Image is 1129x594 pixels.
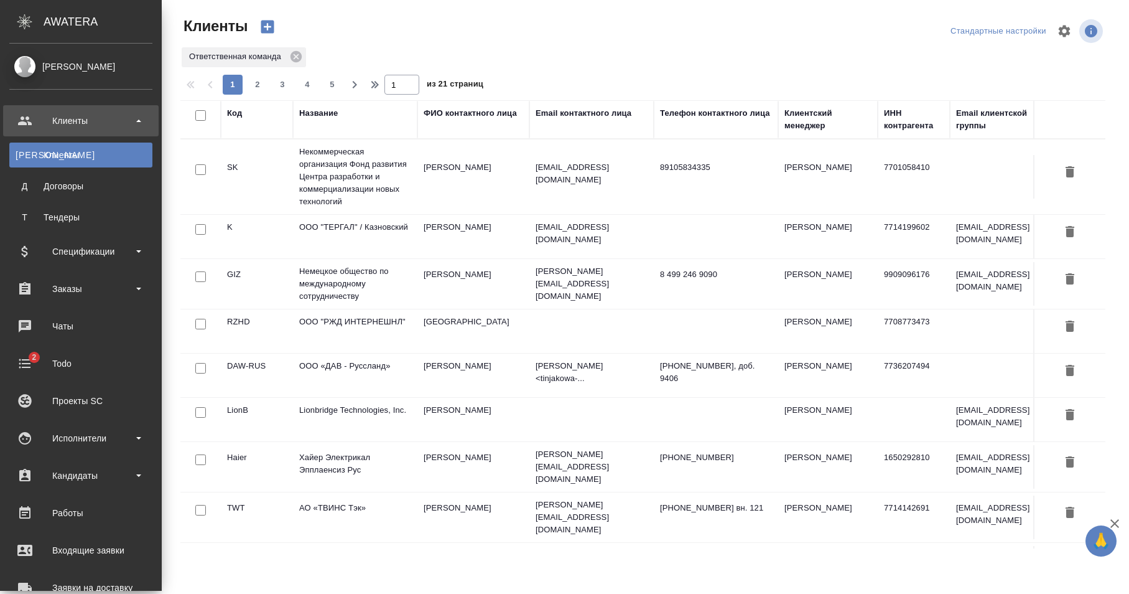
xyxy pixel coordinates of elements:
[221,445,293,489] td: Haier
[293,259,417,309] td: Немецкое общество по международному сотрудничеству
[536,499,648,536] p: [PERSON_NAME][EMAIL_ADDRESS][DOMAIN_NAME]
[3,385,159,417] a: Проекты SC
[293,445,417,489] td: Хайер Электрикал Эпплаенсиз Рус
[784,107,871,132] div: Клиентский менеджер
[293,496,417,539] td: АО «ТВИНС Тэк»
[3,497,159,529] a: Работы
[778,398,878,441] td: [PERSON_NAME]
[1059,268,1080,291] button: Удалить
[293,139,417,214] td: Некоммерческая организация Фонд развития Центра разработки и коммерциализации новых технологий
[950,262,1062,306] td: [EMAIL_ADDRESS][DOMAIN_NAME]
[297,75,317,95] button: 4
[9,205,152,230] a: ТТендеры
[950,398,1062,441] td: [EMAIL_ADDRESS][DOMAIN_NAME]
[878,262,950,306] td: 9909096176
[1059,316,1080,339] button: Удалить
[1059,161,1080,184] button: Удалить
[1059,221,1080,244] button: Удалить
[221,262,293,306] td: GIZ
[248,78,267,91] span: 2
[9,541,152,560] div: Входящие заявки
[660,451,772,464] p: [PHONE_NUMBER]
[297,78,317,91] span: 4
[660,502,772,514] p: [PHONE_NUMBER] вн. 121
[427,77,483,95] span: из 21 страниц
[9,354,152,373] div: Todo
[417,262,529,306] td: [PERSON_NAME]
[16,149,146,161] div: Клиенты
[221,354,293,397] td: DAW-RUS
[417,354,529,397] td: [PERSON_NAME]
[417,445,529,489] td: [PERSON_NAME]
[189,50,286,63] p: Ответственная команда
[956,107,1056,132] div: Email клиентской группы
[9,280,152,298] div: Заказы
[950,546,1062,590] td: [EMAIL_ADDRESS][DOMAIN_NAME]
[16,180,146,192] div: Договоры
[878,496,950,539] td: 7714142691
[660,161,772,174] p: 89105834335
[9,242,152,261] div: Спецификации
[3,348,159,379] a: 2Todo
[778,445,878,489] td: [PERSON_NAME]
[293,215,417,258] td: ООО "ТЕРГАЛ" / Казновский
[299,107,338,120] div: Название
[9,392,152,410] div: Проекты SC
[1059,502,1080,525] button: Удалить
[9,504,152,522] div: Работы
[227,107,242,120] div: Код
[221,309,293,353] td: RZHD
[9,111,152,130] div: Клиенты
[778,309,878,353] td: [PERSON_NAME]
[878,309,950,353] td: 7708773473
[9,174,152,199] a: ДДоговоры
[9,466,152,485] div: Кандидаты
[221,398,293,441] td: LionB
[1085,526,1117,557] button: 🙏
[1049,16,1079,46] span: Настроить таблицу
[417,496,529,539] td: [PERSON_NAME]
[536,107,631,120] div: Email контактного лица
[253,16,282,37] button: Создать
[660,268,772,281] p: 8 499 246 9090
[778,354,878,397] td: [PERSON_NAME]
[272,75,292,95] button: 3
[536,265,648,303] p: [PERSON_NAME][EMAIL_ADDRESS][DOMAIN_NAME]
[536,360,648,385] p: [PERSON_NAME] <tinjakowa-...
[221,496,293,539] td: TWT
[884,107,944,132] div: ИНН контрагента
[536,161,648,186] p: [EMAIL_ADDRESS][DOMAIN_NAME]
[9,429,152,448] div: Исполнители
[221,155,293,199] td: SK
[272,78,292,91] span: 3
[16,211,146,224] div: Тендеры
[536,448,648,486] p: [PERSON_NAME][EMAIL_ADDRESS][DOMAIN_NAME]
[778,496,878,539] td: [PERSON_NAME]
[660,107,770,120] div: Телефон контактного лица
[1079,19,1105,43] span: Посмотреть информацию
[878,445,950,489] td: 1650292810
[221,546,293,590] td: SKF
[950,496,1062,539] td: [EMAIL_ADDRESS][DOMAIN_NAME]
[1090,528,1112,554] span: 🙏
[293,354,417,397] td: ООО «ДАВ - Руссланд»
[180,16,248,36] span: Клиенты
[878,155,950,199] td: 7701058410
[322,78,342,91] span: 5
[44,9,162,34] div: AWATERA
[9,317,152,336] div: Чаты
[9,60,152,73] div: [PERSON_NAME]
[660,360,772,385] p: [PHONE_NUMBER], доб. 9406
[3,311,159,342] a: Чаты
[417,155,529,199] td: [PERSON_NAME]
[947,22,1049,41] div: split button
[417,309,529,353] td: [GEOGRAPHIC_DATA]
[878,215,950,258] td: 7714199602
[878,354,950,397] td: 7736207494
[182,47,306,67] div: Ответственная команда
[293,546,417,590] td: ООО «СКФ»
[778,155,878,199] td: [PERSON_NAME]
[24,351,44,364] span: 2
[293,309,417,353] td: ООО "РЖД ИНТЕРНЕШНЛ"
[221,215,293,258] td: K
